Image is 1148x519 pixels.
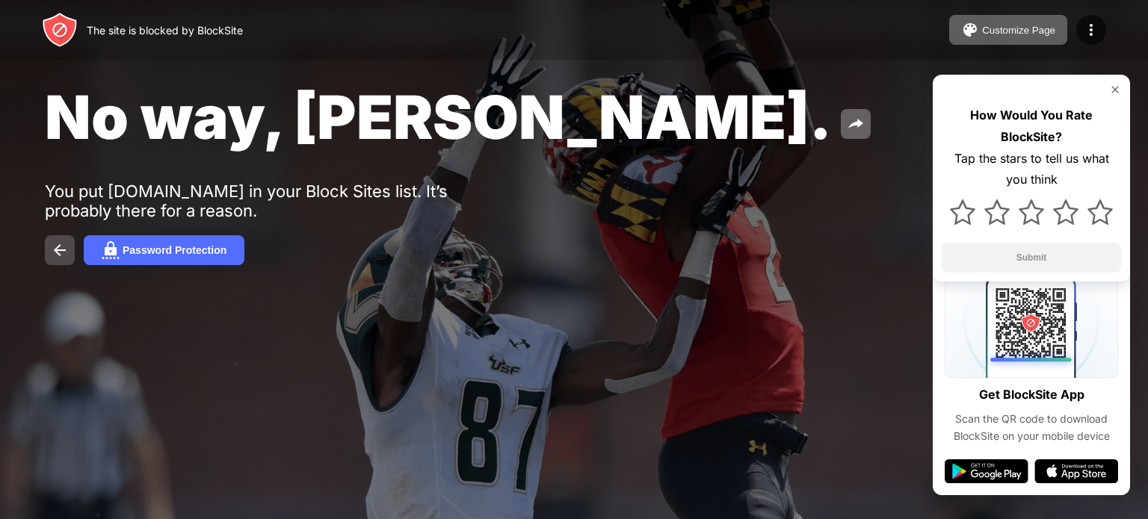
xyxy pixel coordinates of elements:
img: star.svg [1087,199,1113,225]
img: star.svg [1053,199,1078,225]
img: password.svg [102,241,120,259]
img: star.svg [950,199,975,225]
button: Customize Page [949,15,1067,45]
div: The site is blocked by BlockSite [87,24,243,37]
img: pallet.svg [961,21,979,39]
div: Scan the QR code to download BlockSite on your mobile device [945,411,1118,444]
img: rate-us-close.svg [1109,84,1121,96]
button: Password Protection [84,235,244,265]
img: menu-icon.svg [1082,21,1100,39]
button: Submit [942,243,1121,273]
img: google-play.svg [945,459,1028,483]
div: Customize Page [982,25,1055,36]
div: You put [DOMAIN_NAME] in your Block Sites list. It’s probably there for a reason. [45,181,507,220]
span: No way, [PERSON_NAME]. [45,81,832,153]
img: back.svg [51,241,69,259]
div: How Would You Rate BlockSite? [942,105,1121,148]
img: share.svg [847,115,865,133]
img: star.svg [984,199,1010,225]
div: Password Protection [123,244,226,256]
div: Get BlockSite App [979,384,1084,405]
img: app-store.svg [1034,459,1118,483]
img: header-logo.svg [42,12,78,48]
div: Tap the stars to tell us what you think [942,148,1121,191]
img: star.svg [1019,199,1044,225]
